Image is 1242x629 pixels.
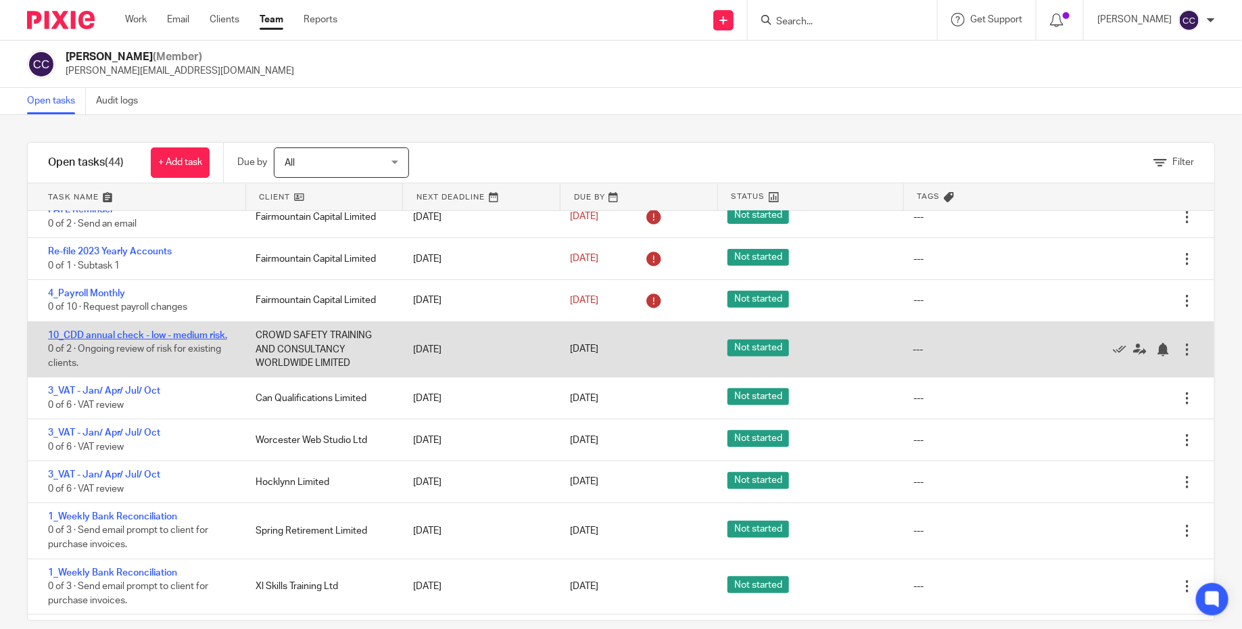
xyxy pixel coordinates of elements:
[570,582,598,591] span: [DATE]
[48,261,120,271] span: 0 of 1 · Subtask 1
[913,392,924,405] div: ---
[727,576,789,593] span: Not started
[727,249,789,266] span: Not started
[48,428,160,438] a: 3_VAT - Jan/ Apr/ Jul/ Oct
[210,13,239,26] a: Clients
[105,157,124,168] span: (44)
[237,156,267,169] p: Due by
[304,13,337,26] a: Reports
[570,477,598,487] span: [DATE]
[1172,158,1194,167] span: Filter
[48,582,208,605] span: 0 of 3 · Send email prompt to client for purchase invoices.
[727,340,789,356] span: Not started
[913,343,924,356] div: ---
[48,331,227,340] a: 10_CDD annual check - low - medium risk.
[48,156,124,170] h1: Open tasks
[727,472,789,489] span: Not started
[96,88,148,114] a: Audit logs
[570,436,598,445] span: [DATE]
[913,524,924,538] div: ---
[48,470,160,480] a: 3_VAT - Jan/ Apr/ Jul/ Oct
[913,252,924,266] div: ---
[48,386,160,396] a: 3_VAT - Jan/ Apr/ Jul/ Oct
[400,517,557,544] div: [DATE]
[913,434,924,447] div: ---
[242,427,400,454] div: Worcester Web Studio Ltd
[400,573,557,600] div: [DATE]
[48,247,172,256] a: Re-file 2023 Yearly Accounts
[1178,9,1200,31] img: svg%3E
[48,289,125,298] a: 4_Payroll Monthly
[400,385,557,412] div: [DATE]
[400,336,557,363] div: [DATE]
[913,210,924,224] div: ---
[260,13,283,26] a: Team
[151,147,210,178] a: + Add task
[727,430,789,447] span: Not started
[48,484,124,494] span: 0 of 6 · VAT review
[125,13,147,26] a: Work
[913,580,924,593] div: ---
[727,291,789,308] span: Not started
[570,296,598,305] span: [DATE]
[970,15,1022,24] span: Get Support
[66,64,294,78] p: [PERSON_NAME][EMAIL_ADDRESS][DOMAIN_NAME]
[242,385,400,412] div: Can Qualifications Limited
[917,191,940,202] span: Tags
[48,303,187,312] span: 0 of 10 · Request payroll changes
[570,394,598,403] span: [DATE]
[913,294,924,307] div: ---
[400,204,557,231] div: [DATE]
[48,400,124,410] span: 0 of 6 · VAT review
[48,442,124,452] span: 0 of 6 · VAT review
[775,16,897,28] input: Search
[285,158,295,168] span: All
[400,246,557,273] div: [DATE]
[400,287,557,314] div: [DATE]
[48,345,221,369] span: 0 of 2 · Ongoing review of risk for existing clients.
[242,204,400,231] div: Fairmountain Capital Limited
[727,521,789,538] span: Not started
[48,568,177,578] a: 1_Weekly Bank Reconciliation
[66,50,294,64] h2: [PERSON_NAME]
[153,51,202,62] span: (Member)
[570,526,598,536] span: [DATE]
[570,345,598,354] span: [DATE]
[242,573,400,600] div: Xl Skills Training Ltd
[242,246,400,273] div: Fairmountain Capital Limited
[48,219,137,229] span: 0 of 2 · Send an email
[48,526,208,550] span: 0 of 3 · Send email prompt to client for purchase invoices.
[242,287,400,314] div: Fairmountain Capital Limited
[913,475,924,489] div: ---
[570,212,598,222] span: [DATE]
[242,469,400,496] div: Hocklynn Limited
[242,322,400,377] div: CROWD SAFETY TRAINING AND CONSULTANCY WORLDWIDE LIMITED
[1097,13,1172,26] p: [PERSON_NAME]
[400,427,557,454] div: [DATE]
[27,50,55,78] img: svg%3E
[242,517,400,544] div: Spring Retirement Limited
[48,512,177,521] a: 1_Weekly Bank Reconciliation
[27,11,95,29] img: Pixie
[727,207,789,224] span: Not started
[400,469,557,496] div: [DATE]
[1113,343,1133,356] a: Mark as done
[27,88,86,114] a: Open tasks
[570,254,598,263] span: [DATE]
[167,13,189,26] a: Email
[732,191,765,202] span: Status
[727,388,789,405] span: Not started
